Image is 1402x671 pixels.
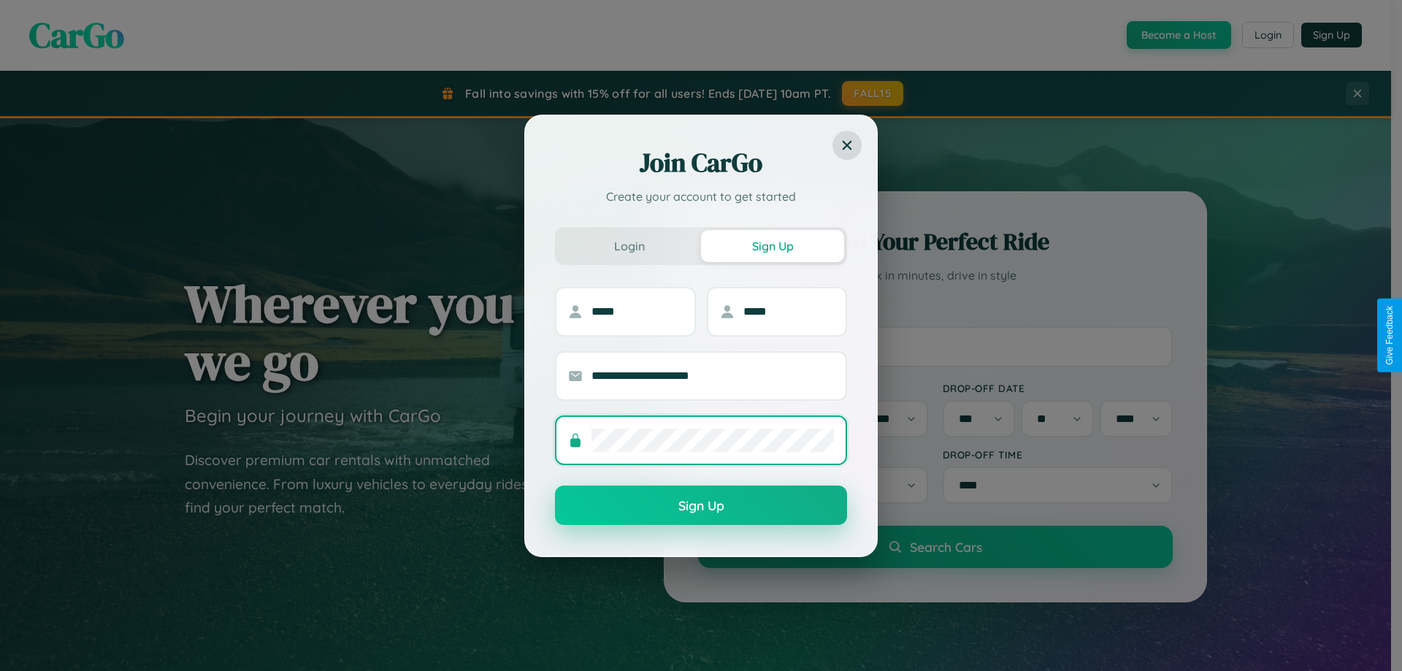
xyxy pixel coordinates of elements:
div: Give Feedback [1384,306,1395,365]
h2: Join CarGo [555,145,847,180]
button: Sign Up [555,486,847,525]
button: Login [558,230,701,262]
button: Sign Up [701,230,844,262]
p: Create your account to get started [555,188,847,205]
